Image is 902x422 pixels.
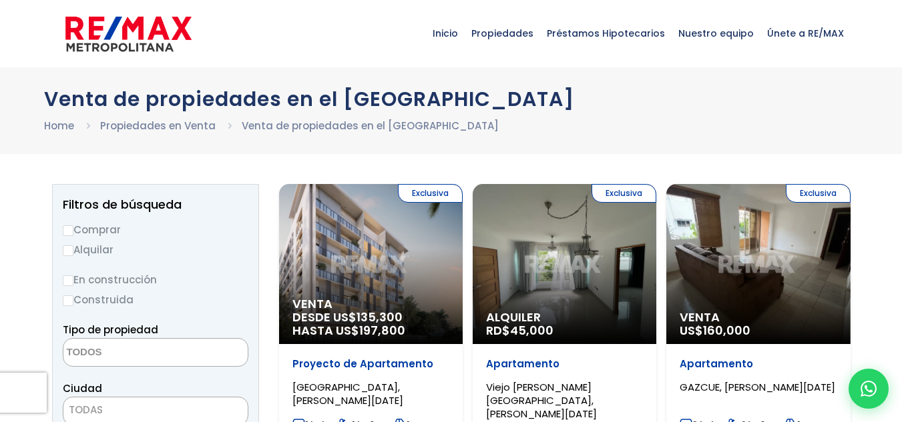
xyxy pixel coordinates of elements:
[680,357,837,371] p: Apartamento
[63,271,248,288] label: En construcción
[359,322,405,339] span: 197,800
[486,311,643,324] span: Alquiler
[63,401,248,419] span: TODAS
[426,13,465,53] span: Inicio
[292,357,449,371] p: Proyecto de Apartamento
[703,322,750,339] span: 160,000
[63,291,248,308] label: Construida
[242,117,499,134] li: Venta de propiedades en el [GEOGRAPHIC_DATA]
[63,339,193,367] textarea: Search
[540,13,672,53] span: Préstamos Hipotecarios
[63,241,248,258] label: Alquilar
[680,322,750,339] span: US$
[786,184,851,203] span: Exclusiva
[63,198,248,211] h2: Filtros de búsqueda
[63,381,102,395] span: Ciudad
[63,221,248,238] label: Comprar
[760,13,851,53] span: Únete a RE/MAX
[292,324,449,337] span: HASTA US$
[63,275,73,286] input: En construcción
[63,245,73,256] input: Alquilar
[63,323,158,337] span: Tipo de propiedad
[592,184,656,203] span: Exclusiva
[69,403,103,417] span: TODAS
[672,13,760,53] span: Nuestro equipo
[486,357,643,371] p: Apartamento
[292,311,449,337] span: DESDE US$
[510,322,553,339] span: 45,000
[65,14,192,54] img: remax-metropolitana-logo
[292,297,449,311] span: Venta
[44,87,859,111] h1: Venta de propiedades en el [GEOGRAPHIC_DATA]
[680,311,837,324] span: Venta
[44,119,74,133] a: Home
[398,184,463,203] span: Exclusiva
[357,309,403,325] span: 135,300
[100,119,216,133] a: Propiedades en Venta
[63,295,73,306] input: Construida
[486,322,553,339] span: RD$
[486,380,597,421] span: Viejo [PERSON_NAME][GEOGRAPHIC_DATA], [PERSON_NAME][DATE]
[292,380,403,407] span: [GEOGRAPHIC_DATA], [PERSON_NAME][DATE]
[63,225,73,236] input: Comprar
[465,13,540,53] span: Propiedades
[680,380,835,394] span: GAZCUE, [PERSON_NAME][DATE]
